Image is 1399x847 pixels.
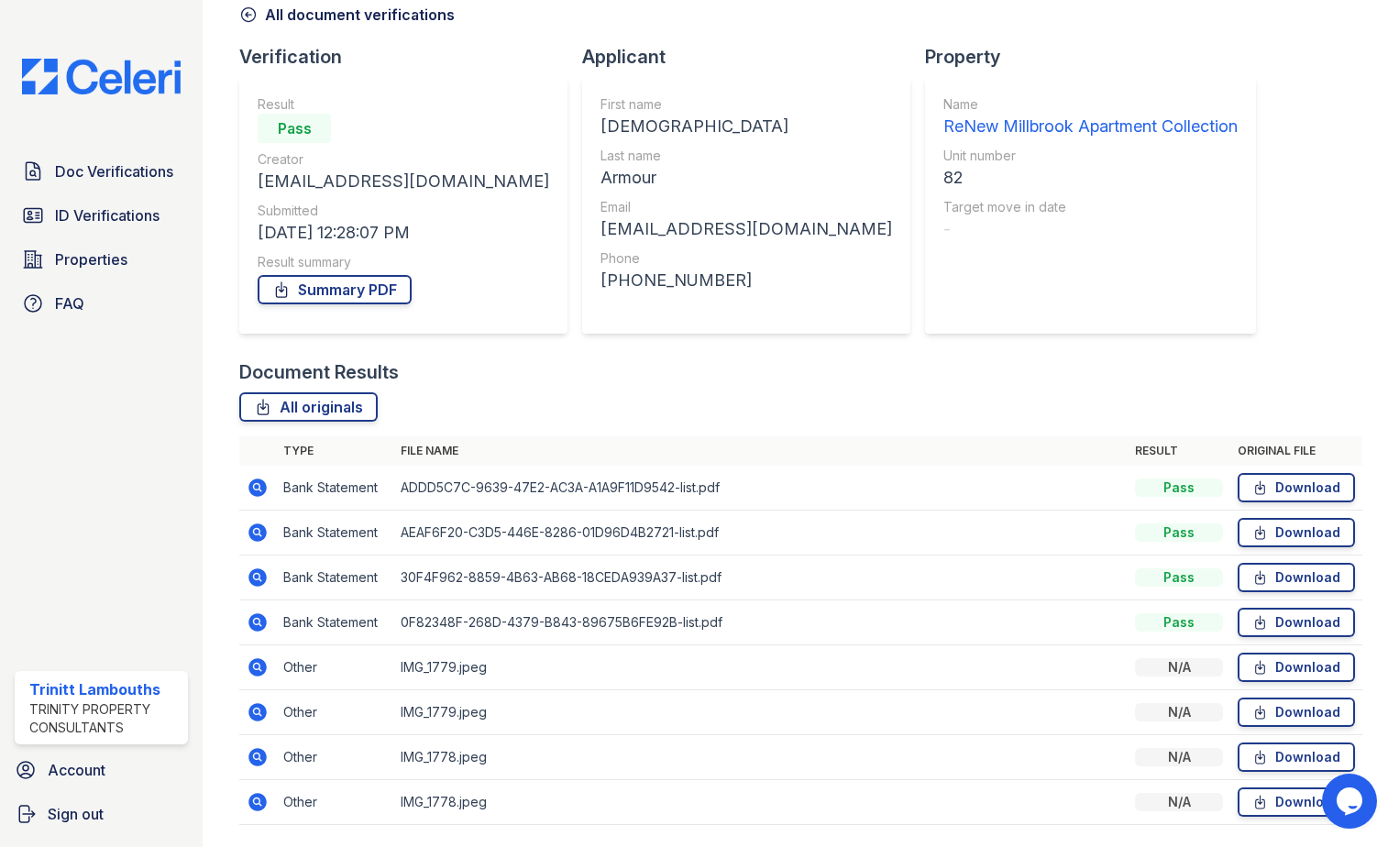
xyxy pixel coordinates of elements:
[1135,613,1223,632] div: Pass
[393,555,1128,600] td: 30F4F962-8859-4B63-AB68-18CEDA939A37-list.pdf
[55,248,127,270] span: Properties
[1135,523,1223,542] div: Pass
[943,147,1238,165] div: Unit number
[1135,478,1223,497] div: Pass
[1238,563,1355,592] a: Download
[239,44,582,70] div: Verification
[393,735,1128,780] td: IMG_1778.jpeg
[48,803,104,825] span: Sign out
[276,735,393,780] td: Other
[276,555,393,600] td: Bank Statement
[1230,436,1362,466] th: Original file
[258,275,412,304] a: Summary PDF
[7,752,195,788] a: Account
[1238,742,1355,772] a: Download
[276,436,393,466] th: Type
[1238,698,1355,727] a: Download
[29,678,181,700] div: Trinitt Lambouths
[600,268,892,293] div: [PHONE_NUMBER]
[55,292,84,314] span: FAQ
[1238,608,1355,637] a: Download
[600,95,892,114] div: First name
[943,198,1238,216] div: Target move in date
[55,160,173,182] span: Doc Verifications
[393,780,1128,825] td: IMG_1778.jpeg
[600,249,892,268] div: Phone
[15,197,188,234] a: ID Verifications
[239,392,378,422] a: All originals
[943,114,1238,139] div: ReNew Millbrook Apartment Collection
[29,700,181,737] div: Trinity Property Consultants
[276,511,393,555] td: Bank Statement
[1238,653,1355,682] a: Download
[1322,774,1381,829] iframe: chat widget
[393,436,1128,466] th: File name
[258,95,549,114] div: Result
[276,645,393,690] td: Other
[943,165,1238,191] div: 82
[393,600,1128,645] td: 0F82348F-268D-4379-B843-89675B6FE92B-list.pdf
[258,114,331,143] div: Pass
[393,511,1128,555] td: AEAF6F20-C3D5-446E-8286-01D96D4B2721-list.pdf
[258,169,549,194] div: [EMAIL_ADDRESS][DOMAIN_NAME]
[943,216,1238,242] div: -
[276,466,393,511] td: Bank Statement
[15,285,188,322] a: FAQ
[600,114,892,139] div: [DEMOGRAPHIC_DATA]
[600,216,892,242] div: [EMAIL_ADDRESS][DOMAIN_NAME]
[239,4,455,26] a: All document verifications
[600,165,892,191] div: Armour
[7,796,195,832] a: Sign out
[582,44,925,70] div: Applicant
[1238,787,1355,817] a: Download
[258,202,549,220] div: Submitted
[943,95,1238,139] a: Name ReNew Millbrook Apartment Collection
[239,359,399,385] div: Document Results
[600,198,892,216] div: Email
[1135,568,1223,587] div: Pass
[7,59,195,94] img: CE_Logo_Blue-a8612792a0a2168367f1c8372b55b34899dd931a85d93a1a3d3e32e68fde9ad4.png
[276,690,393,735] td: Other
[1135,658,1223,676] div: N/A
[55,204,160,226] span: ID Verifications
[48,759,105,781] span: Account
[925,44,1271,70] div: Property
[276,780,393,825] td: Other
[600,147,892,165] div: Last name
[393,466,1128,511] td: ADDD5C7C-9639-47E2-AC3A-A1A9F11D9542-list.pdf
[1135,793,1223,811] div: N/A
[258,220,549,246] div: [DATE] 12:28:07 PM
[258,253,549,271] div: Result summary
[15,241,188,278] a: Properties
[1135,703,1223,721] div: N/A
[276,600,393,645] td: Bank Statement
[393,645,1128,690] td: IMG_1779.jpeg
[1128,436,1230,466] th: Result
[943,95,1238,114] div: Name
[15,153,188,190] a: Doc Verifications
[1238,518,1355,547] a: Download
[1135,748,1223,766] div: N/A
[393,690,1128,735] td: IMG_1779.jpeg
[258,150,549,169] div: Creator
[1238,473,1355,502] a: Download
